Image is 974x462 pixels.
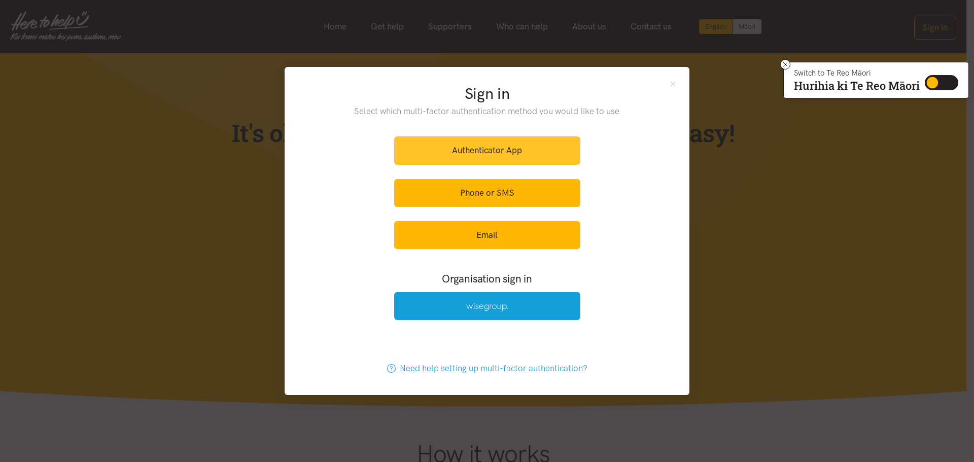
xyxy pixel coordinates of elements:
h2: Sign in [334,83,641,104]
p: Switch to Te Reo Māori [794,70,920,76]
a: Phone or SMS [394,179,580,207]
button: Close [669,79,677,88]
a: Need help setting up multi-factor authentication? [376,354,598,382]
p: Select which multi-factor authentication method you would like to use [334,104,641,118]
a: Email [394,221,580,249]
h3: Organisation sign in [366,271,608,286]
p: Hurihia ki Te Reo Māori [794,81,920,90]
a: Authenticator App [394,136,580,164]
img: Wise Group [466,303,508,311]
